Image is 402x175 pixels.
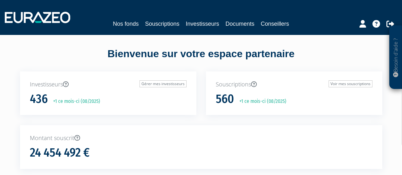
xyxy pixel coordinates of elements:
[49,98,100,105] p: +1 ce mois-ci (08/2025)
[261,19,289,28] a: Conseillers
[216,92,234,106] h1: 560
[30,146,90,159] h1: 24 454 492 €
[186,19,219,28] a: Investisseurs
[235,98,286,105] p: +1 ce mois-ci (08/2025)
[30,134,372,142] p: Montant souscrit
[15,47,387,71] div: Bienvenue sur votre espace partenaire
[216,80,372,89] p: Souscriptions
[5,12,70,23] img: 1732889491-logotype_eurazeo_blanc_rvb.png
[392,29,399,86] p: Besoin d'aide ?
[226,19,255,28] a: Documents
[145,19,179,28] a: Souscriptions
[30,92,48,106] h1: 436
[113,19,139,28] a: Nos fonds
[30,80,187,89] p: Investisseurs
[140,80,187,87] a: Gérer mes investisseurs
[329,80,372,87] a: Voir mes souscriptions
